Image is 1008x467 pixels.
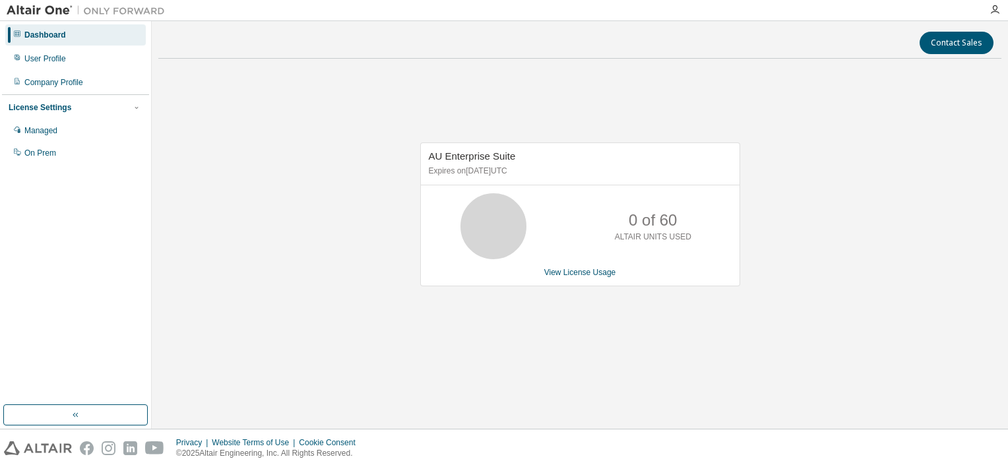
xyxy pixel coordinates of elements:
[9,102,71,113] div: License Settings
[429,166,728,177] p: Expires on [DATE] UTC
[629,209,677,232] p: 0 of 60
[80,441,94,455] img: facebook.svg
[7,4,172,17] img: Altair One
[544,268,616,277] a: View License Usage
[429,150,516,162] span: AU Enterprise Suite
[145,441,164,455] img: youtube.svg
[176,448,363,459] p: © 2025 Altair Engineering, Inc. All Rights Reserved.
[102,441,115,455] img: instagram.svg
[920,32,993,54] button: Contact Sales
[24,53,66,64] div: User Profile
[24,77,83,88] div: Company Profile
[299,437,363,448] div: Cookie Consent
[24,125,57,136] div: Managed
[24,30,66,40] div: Dashboard
[24,148,56,158] div: On Prem
[212,437,299,448] div: Website Terms of Use
[615,232,691,243] p: ALTAIR UNITS USED
[4,441,72,455] img: altair_logo.svg
[123,441,137,455] img: linkedin.svg
[176,437,212,448] div: Privacy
